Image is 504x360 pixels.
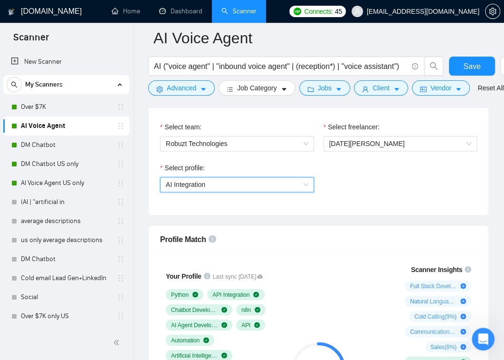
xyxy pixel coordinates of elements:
span: plus-circle [460,283,466,289]
span: Artificial Intelligence [171,351,218,359]
span: Scanner [6,30,57,50]
span: plus-circle [460,329,466,334]
span: Profile Match [160,235,206,243]
span: check-circle [254,322,260,328]
span: holder [117,274,124,282]
span: API Integration [212,291,249,298]
span: Python [171,291,189,298]
span: check-circle [221,322,227,328]
span: double-left [113,338,123,347]
iframe: Intercom live chat [472,328,494,350]
span: caret-down [281,86,287,93]
span: Cold Calling ( 9 %) [414,312,456,320]
span: search [7,81,21,88]
span: Jobs [318,83,332,93]
span: holder [117,293,124,301]
a: Cold email Lead Gen+LinkedIn [21,269,111,288]
a: Social [21,288,111,307]
span: 45 [335,6,342,17]
input: Search Freelance Jobs... [154,60,408,72]
span: Robuzt Technologies [166,136,308,151]
span: Communications ( 9 %) [410,328,456,335]
span: holder [117,122,124,130]
span: caret-down [335,86,342,93]
a: average descriptions [21,212,111,231]
label: Select team: [160,122,201,132]
img: upwork-logo.png [294,8,301,15]
span: bars [227,86,233,93]
a: Reset All [477,83,504,93]
span: check-circle [255,307,260,312]
button: folderJobscaret-down [299,80,351,96]
span: holder [117,141,124,149]
span: plus-circle [460,313,466,319]
span: idcard [420,86,427,93]
button: barsJob Categorycaret-down [219,80,295,96]
a: (AI | "artificial in [21,193,111,212]
span: Connects: [304,6,333,17]
button: userClientcaret-down [354,80,408,96]
span: Last sync [DATE] [213,272,263,281]
span: Advanced [167,83,196,93]
a: searchScanner [221,7,257,15]
span: Chatbot Development [171,306,218,313]
button: setting [485,4,500,19]
span: search [425,62,443,70]
span: setting [485,8,500,15]
a: Over $7K only US [21,307,111,326]
span: check-circle [221,307,227,312]
span: Vendor [430,83,451,93]
span: AI Integration [166,181,205,188]
span: holder [117,179,124,187]
span: n8n [241,306,251,313]
button: Save [449,57,495,76]
a: DM Chatbot [21,136,111,155]
a: dashboardDashboard [159,7,202,15]
button: idcardVendorcaret-down [412,80,470,96]
span: Full Stack Development ( 17 %) [410,282,456,290]
span: AI Agent Development [171,321,218,329]
span: Scanner Insights [411,266,462,272]
span: holder [117,255,124,263]
span: plus-circle [460,344,466,350]
span: user [362,86,369,93]
img: logo [8,4,15,19]
span: user [354,8,361,15]
span: Sales ( 8 %) [430,343,456,350]
span: check-circle [253,292,259,297]
a: DM Chatbot US only [21,155,111,174]
button: settingAdvancedcaret-down [148,80,215,96]
a: AI Voice Agent [21,117,111,136]
span: info-circle [465,266,471,272]
span: check-circle [221,352,227,358]
a: Over $7K [21,97,111,117]
span: holder [117,198,124,206]
span: info-circle [412,63,418,69]
span: caret-down [455,86,462,93]
span: My Scanners [25,75,63,94]
a: New Scanner [11,52,122,71]
span: info-circle [204,272,210,279]
span: folder [307,86,314,93]
button: search [7,77,22,92]
span: holder [117,103,124,111]
button: search [424,57,443,76]
span: caret-down [200,86,207,93]
span: Client [372,83,390,93]
span: check-circle [192,292,198,297]
span: Natural Language Processing ( 12 %) [410,297,456,305]
a: setting [485,8,500,15]
span: Select profile: [164,163,205,173]
a: DM Chatbot [21,250,111,269]
span: Your Profile [166,272,201,280]
span: holder [117,312,124,320]
span: Job Category [237,83,276,93]
li: New Scanner [3,52,129,71]
a: us only average descriptions [21,231,111,250]
span: check-circle [203,337,209,343]
a: AI Voice Agent US only [21,174,111,193]
span: holder [117,236,124,244]
span: API [241,321,250,329]
span: setting [156,86,163,93]
span: [DATE][PERSON_NAME] [329,140,405,147]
